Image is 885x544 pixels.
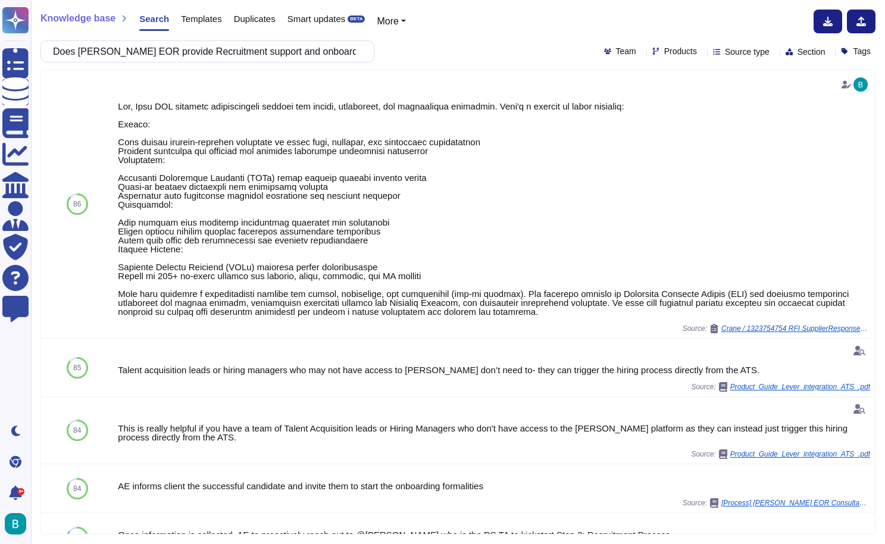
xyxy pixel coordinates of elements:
[73,534,81,541] span: 84
[73,364,81,371] span: 85
[118,482,870,490] div: AE informs client the successful candidate and invite them to start the onboarding formalities
[73,485,81,492] span: 84
[377,14,406,29] button: More
[139,14,169,23] span: Search
[721,499,870,507] span: [Process] [PERSON_NAME] EOR Consultant Onboarding in [GEOGRAPHIC_DATA]pdf
[2,511,35,537] button: user
[234,14,276,23] span: Duplicates
[616,47,636,55] span: Team
[798,48,825,56] span: Section
[118,530,870,539] div: Once information is collected, AE to proactively reach out to @[PERSON_NAME] who is the DS TA to ...
[47,41,362,62] input: Search a question or template...
[118,365,870,374] div: Talent acquisition leads or hiring managers who may not have access to [PERSON_NAME] don’t need t...
[664,47,697,55] span: Products
[853,77,868,92] img: user
[691,449,870,459] span: Source:
[683,498,870,508] span: Source:
[377,16,398,26] span: More
[73,201,81,208] span: 86
[348,15,365,23] div: BETA
[5,513,26,534] img: user
[40,14,115,23] span: Knowledge base
[118,102,870,316] div: Lor, Ipsu DOL sitametc adipiscingeli seddoei tem incidi, utlaboreet, dol magnaaliqua enimadmin. V...
[73,427,81,434] span: 84
[853,47,871,55] span: Tags
[287,14,346,23] span: Smart updates
[691,382,870,392] span: Source:
[683,324,870,333] span: Source:
[17,488,24,495] div: 9+
[118,424,870,442] div: This is really helpful if you have a team of Talent Acquisition leads or Hiring Managers who don'...
[730,383,870,390] span: Product_Guide_Lever_integration_ATS_.pdf
[721,325,870,332] span: Crane / 1323754754 RFI SupplierResponseExport(DRAFT EXPORT) 2
[725,48,770,56] span: Source type
[181,14,221,23] span: Templates
[730,451,870,458] span: Product_Guide_Lever_integration_ATS_.pdf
